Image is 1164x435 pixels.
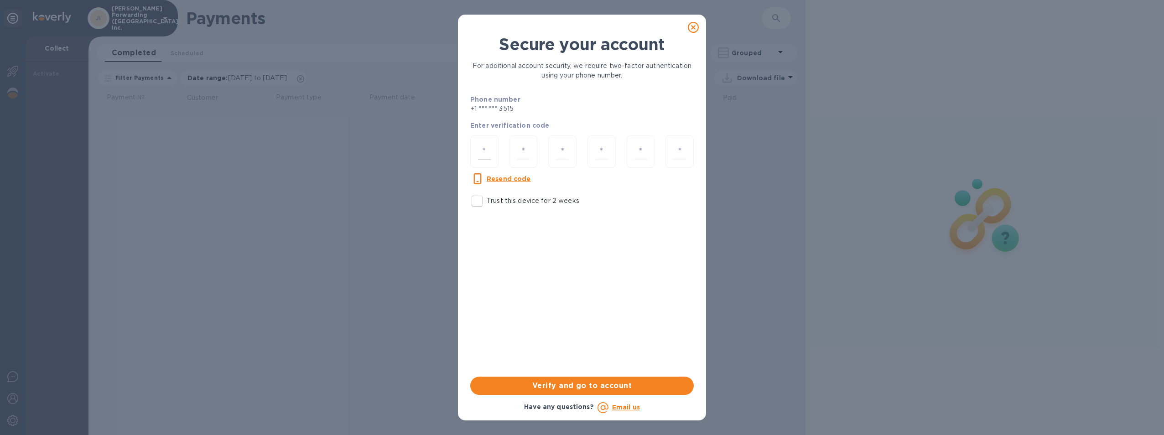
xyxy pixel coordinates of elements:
[470,377,694,395] button: Verify and go to account
[470,61,694,80] p: For additional account security, we require two-factor authentication using your phone number.
[478,380,686,391] span: Verify and go to account
[470,96,520,103] b: Phone number
[487,175,531,182] u: Resend code
[487,196,579,206] p: Trust this device for 2 weeks
[470,121,694,130] p: Enter verification code
[524,403,594,410] b: Have any questions?
[612,404,640,411] a: Email us
[470,35,694,54] h1: Secure your account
